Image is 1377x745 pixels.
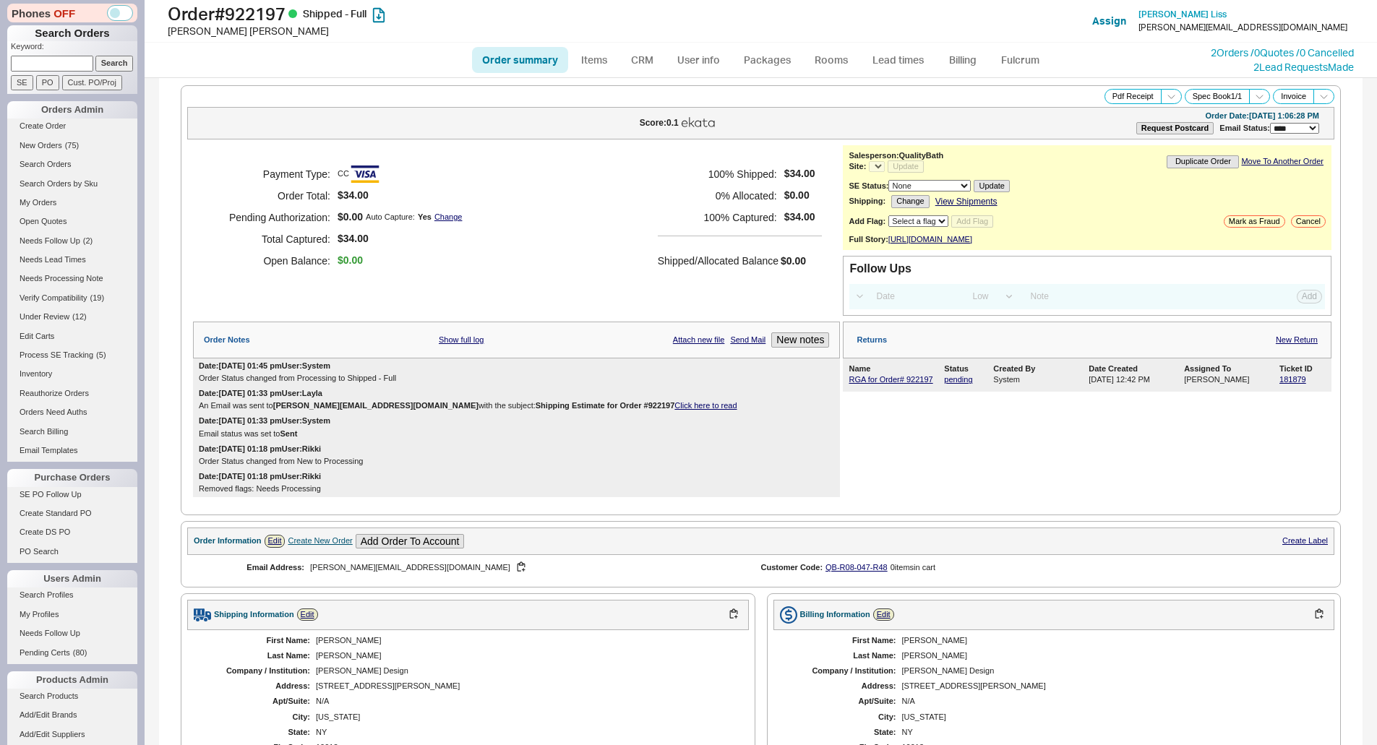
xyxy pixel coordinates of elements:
[211,228,330,250] h5: Total Captured:
[20,312,69,321] span: Under Review
[1229,217,1280,226] span: Mark as Fraud
[168,4,692,24] h1: Order # 922197
[211,163,330,185] h5: Payment Type:
[11,41,137,56] p: Keyword:
[730,335,765,345] a: Send Mail
[849,375,932,384] a: RGA for Order# 922197
[1279,364,1326,374] div: Ticket ID
[316,728,734,737] div: NY
[902,681,1321,691] div: [STREET_ADDRESS][PERSON_NAME]
[199,429,834,439] div: Email status was set to
[418,212,432,222] div: Yes
[849,181,888,190] b: SE Status:
[658,207,777,228] h5: 100 % Captured:
[7,25,137,41] h1: Search Orders
[1276,335,1318,345] a: New Return
[1302,291,1317,301] span: Add
[211,250,330,272] h5: Open Balance:
[788,728,896,737] div: State:
[210,563,304,572] div: Email Address:
[7,366,137,382] a: Inventory
[761,563,823,572] div: Customer Code:
[65,141,80,150] span: ( 75 )
[7,138,137,153] a: New Orders(75)
[1141,124,1209,132] b: Request Postcard
[1291,215,1326,228] button: Cancel
[199,401,834,410] div: An Email was sent to with the subject:
[20,629,80,637] span: Needs Follow Up
[7,4,137,22] div: Phones
[888,235,972,244] a: [URL][DOMAIN_NAME]
[7,424,137,439] a: Search Billing
[951,215,993,228] button: Add Flag
[202,712,310,722] div: City:
[202,666,310,676] div: Company / Institution:
[316,712,734,722] div: [US_STATE]
[1138,9,1227,20] span: [PERSON_NAME] Liss
[1184,375,1277,384] div: [PERSON_NAME]
[202,651,310,660] div: Last Name:
[674,401,737,410] a: Click here to read
[73,648,87,657] span: ( 80 )
[7,119,137,134] a: Create Order
[1224,215,1285,228] button: Mark as Fraud
[7,348,137,363] a: Process SE Tracking(5)
[211,185,330,207] h5: Order Total:
[7,525,137,540] a: Create DS PO
[199,416,330,426] div: Date: [DATE] 01:33 pm User: System
[993,375,1086,384] div: System
[1112,92,1154,101] span: Pdf Receipt
[7,157,137,172] a: Search Orders
[673,335,725,345] a: Attach new file
[788,681,896,691] div: Address:
[788,636,896,645] div: First Name:
[891,195,930,207] button: Change
[849,197,885,206] b: Shipping:
[902,728,1321,737] div: NY
[1253,61,1354,73] a: 2Lead RequestsMade
[72,312,87,321] span: ( 12 )
[7,506,137,521] a: Create Standard PO
[1211,46,1354,59] a: 2Orders /0Quotes /0 Cancelled
[199,374,834,383] div: Order Status changed from Processing to Shipped - Full
[849,262,911,275] div: Follow Ups
[7,176,137,191] a: Search Orders by Sku
[7,707,137,723] a: Add/Edit Brands
[7,671,137,689] div: Products Admin
[944,364,990,374] div: Status
[1273,89,1314,104] button: Invoice
[265,535,286,547] a: Edit
[7,443,137,458] a: Email Templates
[1092,14,1126,28] button: Assign
[20,350,93,359] span: Process SE Tracking
[280,429,298,438] b: Sent
[211,207,330,228] h5: Pending Authorization:
[20,274,103,283] span: Needs Processing Note
[199,361,330,371] div: Date: [DATE] 01:45 pm User: System
[7,587,137,603] a: Search Profiles
[1279,375,1306,384] a: 181879
[7,469,137,486] div: Purchase Orders
[1193,92,1243,101] span: Spec Book 1 / 1
[1089,364,1181,374] div: Date Created
[849,235,888,244] div: Full Story:
[199,389,322,398] div: Date: [DATE] 01:33 pm User: Layla
[83,236,93,245] span: ( 2 )
[571,47,618,73] a: Items
[20,293,87,302] span: Verify Compatibility
[1297,290,1322,303] button: Add
[857,335,887,345] div: Returns
[356,534,465,549] button: Add Order To Account
[666,47,731,73] a: User info
[1241,157,1324,166] a: Move To Another Order
[7,309,137,324] a: Under Review(12)
[784,211,815,223] span: $34.00
[62,75,122,90] input: Cust. PO/Proj
[7,544,137,559] a: PO Search
[1219,124,1270,132] span: Email Status:
[781,255,806,267] span: $0.00
[338,160,379,189] span: CC
[7,214,137,229] a: Open Quotes
[7,570,137,587] div: Users Admin
[7,101,137,119] div: Orders Admin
